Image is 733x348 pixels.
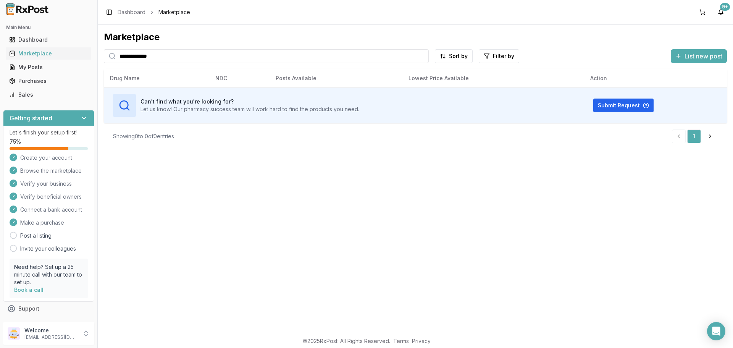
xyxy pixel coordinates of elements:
img: User avatar [8,327,20,340]
a: 1 [687,129,701,143]
button: Marketplace [3,47,94,60]
a: Dashboard [6,33,91,47]
a: Terms [393,338,409,344]
span: Feedback [18,319,44,326]
a: Dashboard [118,8,145,16]
button: 9+ [715,6,727,18]
th: Action [584,69,727,87]
a: Marketplace [6,47,91,60]
button: My Posts [3,61,94,73]
button: Filter by [479,49,519,63]
div: My Posts [9,63,88,71]
img: RxPost Logo [3,3,52,15]
span: Connect a bank account [20,206,82,214]
button: Purchases [3,75,94,87]
a: Privacy [412,338,431,344]
th: Posts Available [270,69,402,87]
span: Filter by [493,52,514,60]
a: My Posts [6,60,91,74]
span: 75 % [10,138,21,146]
a: Post a listing [20,232,52,240]
div: Showing 0 to 0 of 0 entries [113,133,174,140]
span: Create your account [20,154,72,162]
div: Open Intercom Messenger [707,322,725,340]
th: Drug Name [104,69,209,87]
div: Marketplace [104,31,727,43]
div: Sales [9,91,88,99]
button: Feedback [3,316,94,329]
div: Marketplace [9,50,88,57]
div: Purchases [9,77,88,85]
p: Let's finish your setup first! [10,129,88,136]
a: List new post [671,53,727,61]
span: Sort by [449,52,468,60]
div: 9+ [720,3,730,11]
span: Browse the marketplace [20,167,82,175]
button: Sort by [435,49,473,63]
nav: pagination [672,129,718,143]
span: Verify your business [20,180,72,188]
th: Lowest Price Available [402,69,584,87]
p: [EMAIL_ADDRESS][DOMAIN_NAME] [24,334,77,340]
button: List new post [671,49,727,63]
span: Make a purchase [20,219,64,227]
div: Dashboard [9,36,88,44]
a: Purchases [6,74,91,88]
button: Dashboard [3,34,94,46]
span: Marketplace [158,8,190,16]
nav: breadcrumb [118,8,190,16]
span: List new post [685,52,722,61]
h2: Main Menu [6,24,91,31]
a: Book a call [14,286,44,293]
button: Support [3,302,94,316]
p: Need help? Set up a 25 minute call with our team to set up. [14,263,83,286]
a: Go to next page [702,129,718,143]
span: Verify beneficial owners [20,193,82,201]
h3: Getting started [10,113,52,123]
p: Let us know! Our pharmacy success team will work hard to find the products you need. [140,105,359,113]
button: Sales [3,89,94,101]
button: Submit Request [593,99,654,112]
th: NDC [209,69,270,87]
a: Invite your colleagues [20,245,76,253]
p: Welcome [24,327,77,334]
a: Sales [6,88,91,102]
h3: Can't find what you're looking for? [140,98,359,105]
